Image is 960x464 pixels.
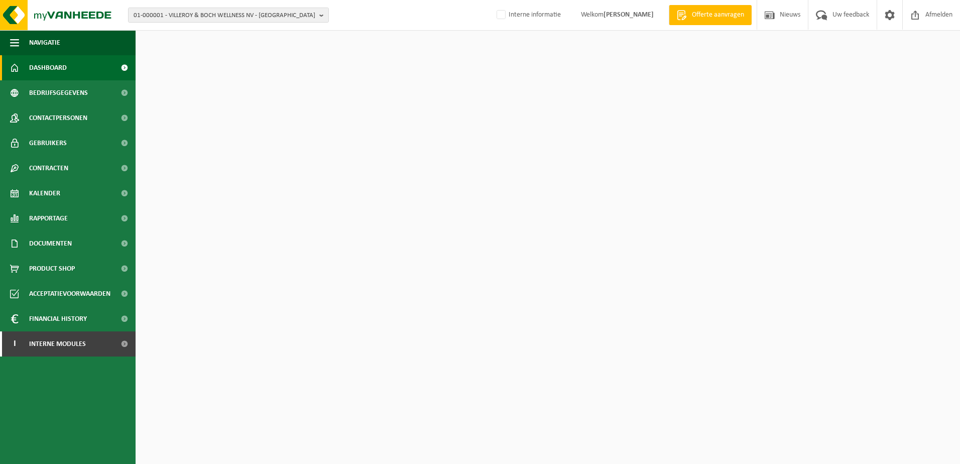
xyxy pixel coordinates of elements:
[495,8,561,23] label: Interne informatie
[29,156,68,181] span: Contracten
[29,131,67,156] span: Gebruikers
[29,281,110,306] span: Acceptatievoorwaarden
[29,105,87,131] span: Contactpersonen
[29,256,75,281] span: Product Shop
[29,30,60,55] span: Navigatie
[689,10,747,20] span: Offerte aanvragen
[29,231,72,256] span: Documenten
[29,181,60,206] span: Kalender
[669,5,752,25] a: Offerte aanvragen
[29,80,88,105] span: Bedrijfsgegevens
[128,8,329,23] button: 01-000001 - VILLEROY & BOCH WELLNESS NV - [GEOGRAPHIC_DATA]
[10,331,19,357] span: I
[29,55,67,80] span: Dashboard
[134,8,315,23] span: 01-000001 - VILLEROY & BOCH WELLNESS NV - [GEOGRAPHIC_DATA]
[604,11,654,19] strong: [PERSON_NAME]
[29,331,86,357] span: Interne modules
[29,306,87,331] span: Financial History
[29,206,68,231] span: Rapportage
